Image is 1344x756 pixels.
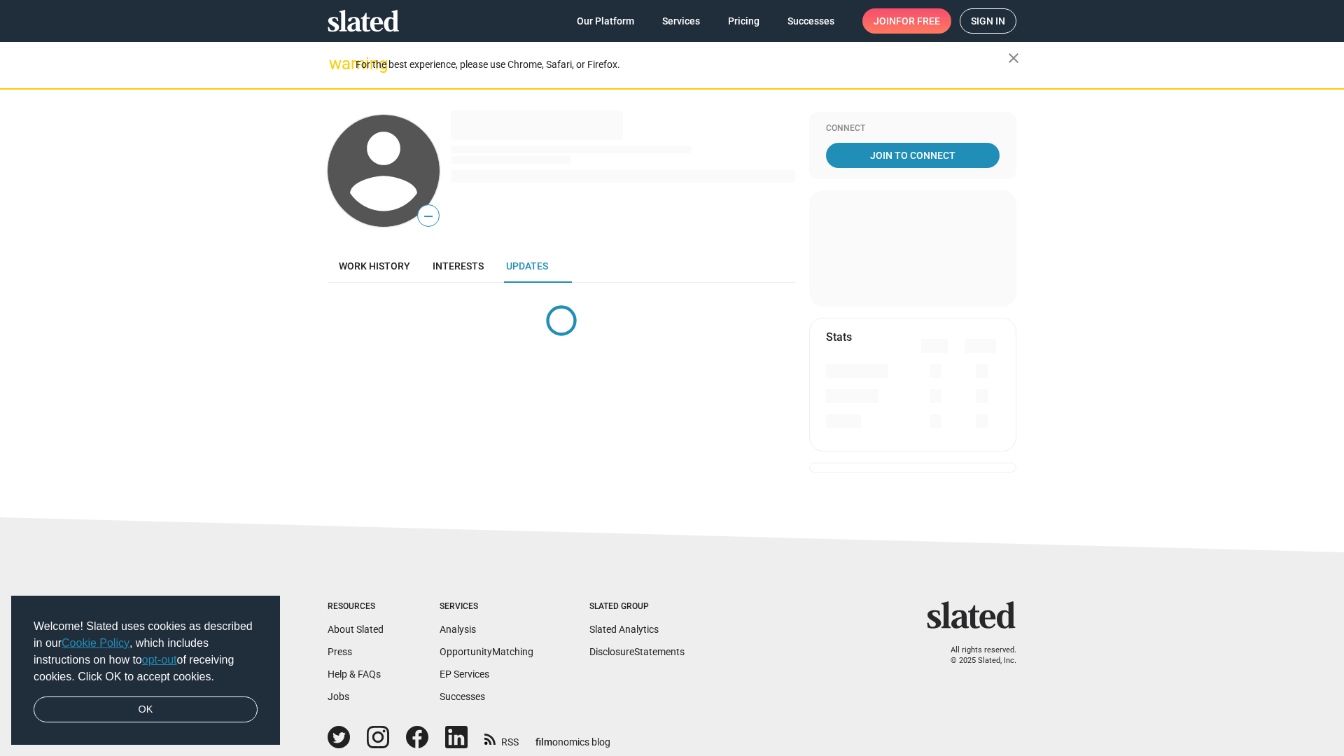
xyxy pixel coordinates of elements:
div: Services [440,601,533,612]
a: Our Platform [566,8,645,34]
div: Connect [826,123,1000,134]
a: Press [328,646,352,657]
span: — [418,207,439,225]
a: Sign in [960,8,1016,34]
span: Services [662,8,700,34]
div: For the best experience, please use Chrome, Safari, or Firefox. [356,55,1008,74]
a: opt-out [142,654,177,666]
a: RSS [484,727,519,749]
div: Resources [328,601,384,612]
span: Successes [787,8,834,34]
mat-icon: warning [329,55,346,72]
a: Updates [495,249,559,283]
a: Services [651,8,711,34]
a: EP Services [440,668,489,680]
mat-icon: close [1005,50,1022,66]
a: Jobs [328,691,349,702]
span: Updates [506,260,548,272]
a: Join To Connect [826,143,1000,168]
a: Analysis [440,624,476,635]
a: Work history [328,249,421,283]
a: Interests [421,249,495,283]
a: dismiss cookie message [34,696,258,723]
span: Pricing [728,8,759,34]
p: All rights reserved. © 2025 Slated, Inc. [936,645,1016,666]
a: DisclosureStatements [589,646,685,657]
a: Pricing [717,8,771,34]
a: Successes [440,691,485,702]
a: Successes [776,8,846,34]
a: Help & FAQs [328,668,381,680]
span: Our Platform [577,8,634,34]
a: Cookie Policy [62,637,129,649]
a: About Slated [328,624,384,635]
a: Slated Analytics [589,624,659,635]
span: film [535,736,552,748]
span: Interests [433,260,484,272]
div: Slated Group [589,601,685,612]
a: filmonomics blog [535,724,610,749]
span: Join To Connect [829,143,997,168]
span: Work history [339,260,410,272]
mat-card-title: Stats [826,330,852,344]
a: OpportunityMatching [440,646,533,657]
span: Sign in [971,9,1005,33]
span: Join [874,8,940,34]
div: cookieconsent [11,596,280,745]
a: Joinfor free [862,8,951,34]
span: for free [896,8,940,34]
span: Welcome! Slated uses cookies as described in our , which includes instructions on how to of recei... [34,618,258,685]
